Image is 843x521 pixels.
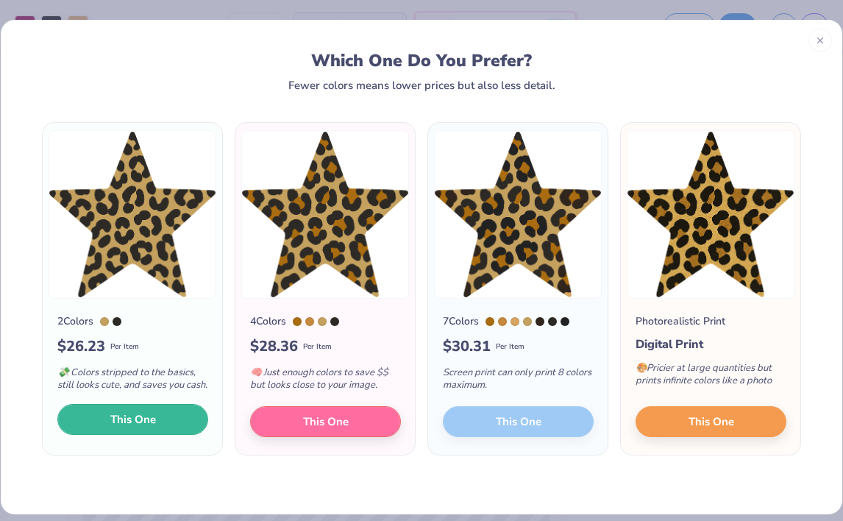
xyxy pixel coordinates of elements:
div: Black 4 C [536,317,544,326]
span: Per Item [496,341,524,352]
div: 7407 C [100,317,109,326]
span: 🎨 [636,361,647,375]
div: Just enough colors to save $$ but looks close to your image. [250,358,401,406]
div: 7509 C [511,317,519,326]
div: Which One Do You Prefer? [41,51,803,71]
div: Digital Print [636,336,786,353]
span: $ 30.31 [443,336,491,358]
div: Colors stripped to the basics, still looks cute, and saves you cash. [57,358,208,406]
img: 2 color option [49,130,216,299]
div: 7510 C [305,317,314,326]
button: This One [636,406,786,437]
div: Black C [330,317,339,326]
div: 7407 C [318,317,327,326]
span: $ 26.23 [57,336,105,358]
span: Per Item [110,341,139,352]
div: 146 C [293,317,302,326]
div: 7 Colors [443,313,479,329]
span: 🧠 [250,366,262,379]
div: Screen print can only print 8 colors maximum. [443,358,594,406]
div: Photorealistic Print [636,313,725,329]
div: 146 C [485,317,494,326]
div: Black C [548,317,557,326]
div: 7407 C [523,317,532,326]
button: This One [57,404,208,435]
img: Photorealistic preview [627,130,794,299]
div: 4 Colors [250,313,286,329]
span: This One [303,414,349,430]
img: 7 color option [434,130,602,299]
span: This One [110,411,156,428]
div: Pricier at large quantities but prints infinite colors like a photo [636,353,786,402]
span: $ 28.36 [250,336,298,358]
div: Black C [113,317,121,326]
div: 2 Colors [57,313,93,329]
img: 4 color option [241,130,409,299]
span: Per Item [303,341,332,352]
div: 7510 C [498,317,507,326]
span: This One [689,414,734,430]
div: Fewer colors means lower prices but also less detail. [288,79,555,91]
button: This One [250,406,401,437]
div: Neutral Black C [561,317,569,326]
span: 💸 [57,366,69,379]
